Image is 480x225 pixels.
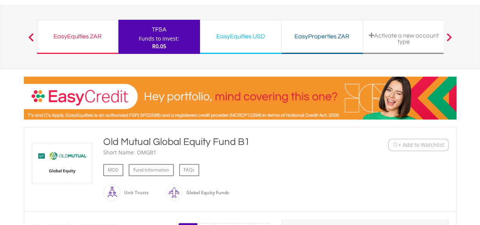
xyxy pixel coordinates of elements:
[286,31,358,42] div: EasyProperties ZAR
[398,141,444,149] span: + Add to Watchlist
[103,164,123,176] a: MDD
[183,184,229,202] div: Global Equity Funds
[205,31,277,42] div: EasyEquities USD
[368,32,440,45] div: Activate a new account type
[179,164,199,176] a: FAQs
[123,24,195,35] div: TFSA
[139,35,179,42] div: Funds to invest:
[129,164,174,176] a: Fund Information
[120,184,149,202] div: Unit Trusts
[388,139,449,151] button: Watchlist + Add to Watchlist
[33,143,90,183] img: UT.ZA.OMGB1.png
[103,149,135,156] div: Short Name:
[103,135,342,149] div: Old Mutual Global Equity Fund B1
[24,77,456,120] img: EasyCredit Promotion Banner
[392,142,398,148] img: Watchlist
[137,149,156,156] div: OMGB1
[152,42,166,50] span: R0.05
[42,31,113,42] div: EasyEquities ZAR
